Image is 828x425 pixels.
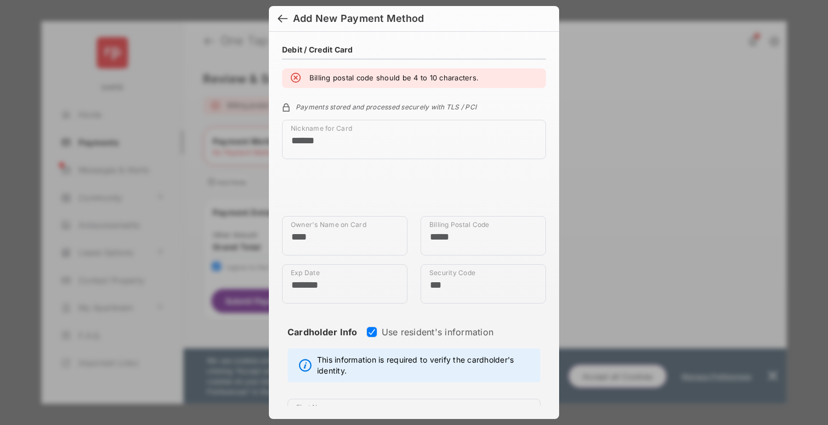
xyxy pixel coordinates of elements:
label: Use resident's information [382,327,493,337]
div: Payments stored and processed securely with TLS / PCI [282,101,546,111]
em: Billing postal code should be 4 to 10 characters. [309,73,479,84]
h4: Debit / Credit Card [282,45,353,54]
iframe: Credit card field [282,168,546,216]
span: This information is required to verify the cardholder's identity. [317,354,534,376]
strong: Cardholder Info [287,327,358,357]
div: Add New Payment Method [293,13,424,25]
